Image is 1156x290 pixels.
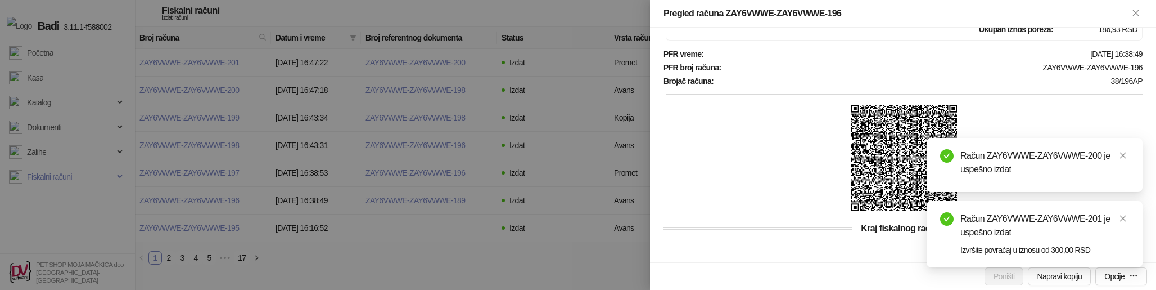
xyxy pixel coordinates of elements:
[663,7,1129,20] div: Pregled računa ZAY6VWWE-ZAY6VWWE-196
[985,267,1024,285] button: Poništi
[1119,151,1127,159] span: close
[960,149,1129,176] div: Račun ZAY6VWWE-ZAY6VWWE-200 je uspešno izdat
[1117,149,1129,162] a: Close
[705,50,1144,59] div: [DATE] 16:38:49
[1028,267,1091,285] button: Napravi kopiju
[940,212,954,226] span: check-circle
[663,63,721,72] strong: PFR broj računa :
[1058,19,1143,41] td: 186,93 RSD
[940,149,954,163] span: check-circle
[1037,272,1082,281] span: Napravi kopiju
[663,50,703,59] strong: PFR vreme :
[1095,267,1147,285] button: Opcije
[852,224,954,233] span: Kraj fiskalnog računa
[722,63,1144,72] div: ZAY6VWWE-ZAY6VWWE-196
[663,77,714,86] strong: Brojač računa :
[960,244,1129,256] div: Izvršite povraćaj u iznosu od 300,00 RSD
[1117,212,1129,225] a: Close
[979,25,1053,34] strong: Ukupan iznos poreza:
[715,77,1144,86] div: 38/196АР
[960,212,1129,239] div: Račun ZAY6VWWE-ZAY6VWWE-201 je uspešno izdat
[1129,7,1143,20] button: Zatvori
[1119,215,1127,222] span: close
[851,105,958,211] img: QR kod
